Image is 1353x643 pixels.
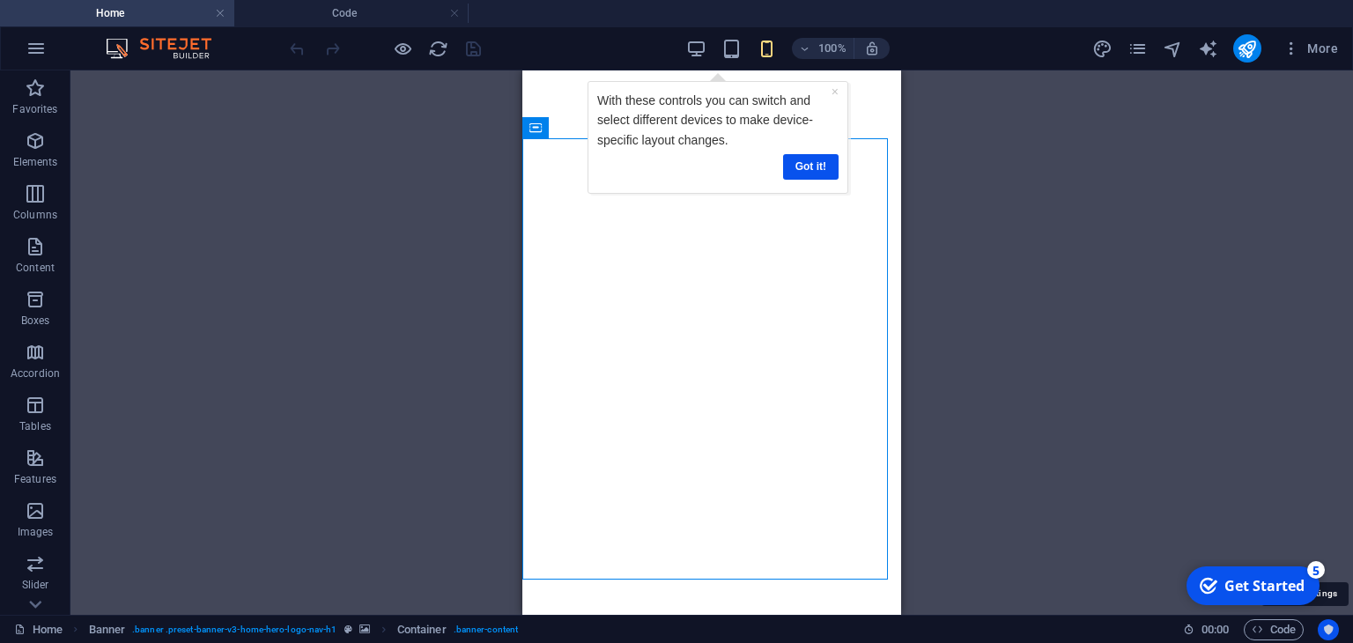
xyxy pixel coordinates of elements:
[132,619,336,640] span: . banner .preset-banner-v3-home-hero-logo-nav-h1
[1275,34,1345,63] button: More
[1214,623,1216,636] span: :
[792,38,854,59] button: 100%
[11,366,60,381] p: Accordion
[14,472,56,486] p: Features
[1318,619,1339,640] button: Usercentrics
[428,39,448,59] i: Reload page
[48,17,128,36] div: Get Started
[1092,39,1113,59] i: Design (Ctrl+Alt+Y)
[864,41,880,56] i: On resize automatically adjust zoom level to fit chosen device.
[12,23,254,82] p: With these controls you can switch and select different devices to make device-specific layout ch...
[130,2,148,19] div: 5
[22,578,49,592] p: Slider
[19,419,51,433] p: Tables
[392,38,413,59] button: Click here to leave preview mode and continue editing
[1201,619,1229,640] span: 00 00
[10,7,143,46] div: Get Started 5 items remaining, 0% complete
[13,155,58,169] p: Elements
[12,102,57,116] p: Favorites
[18,525,54,539] p: Images
[16,261,55,275] p: Content
[818,38,847,59] h6: 100%
[247,17,254,31] a: ×
[1283,40,1338,57] span: More
[198,86,254,112] a: Got it!
[1244,619,1304,640] button: Code
[234,4,469,23] h4: Code
[89,619,126,640] span: Click to select. Double-click to edit
[359,625,370,634] i: This element contains a background
[14,619,63,640] a: Click to cancel selection. Double-click to open Pages
[427,38,448,59] button: reload
[454,619,518,640] span: . banner-content
[13,208,57,222] p: Columns
[1163,38,1184,59] button: navigator
[21,314,50,328] p: Boxes
[1252,619,1296,640] span: Code
[1127,38,1149,59] button: pages
[247,14,254,33] div: Close tooltip
[89,619,519,640] nav: breadcrumb
[1233,34,1261,63] button: publish
[344,625,352,634] i: This element is a customizable preset
[1198,38,1219,59] button: text_generator
[397,619,447,640] span: Click to select. Double-click to edit
[1092,38,1113,59] button: design
[101,38,233,59] img: Editor Logo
